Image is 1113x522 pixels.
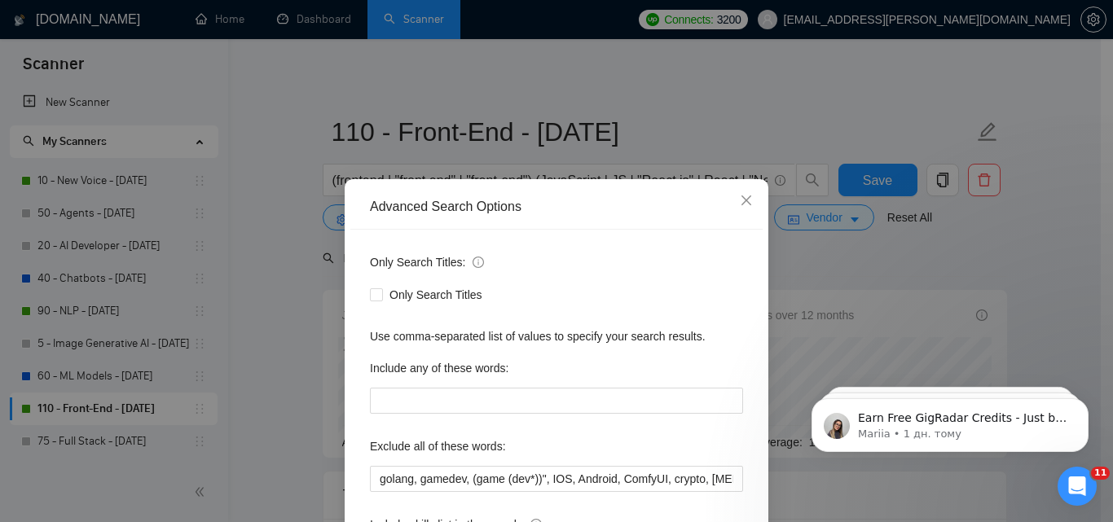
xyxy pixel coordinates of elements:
[740,194,753,207] span: close
[473,257,484,268] span: info-circle
[370,198,743,216] div: Advanced Search Options
[370,327,743,345] div: Use comma-separated list of values to specify your search results.
[1058,467,1097,506] iframe: Intercom live chat
[1091,467,1110,480] span: 11
[383,286,489,304] span: Only Search Titles
[370,433,506,459] label: Exclude all of these words:
[787,364,1113,478] iframe: Intercom notifications повідомлення
[370,253,484,271] span: Only Search Titles:
[370,355,508,381] label: Include any of these words:
[724,179,768,223] button: Close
